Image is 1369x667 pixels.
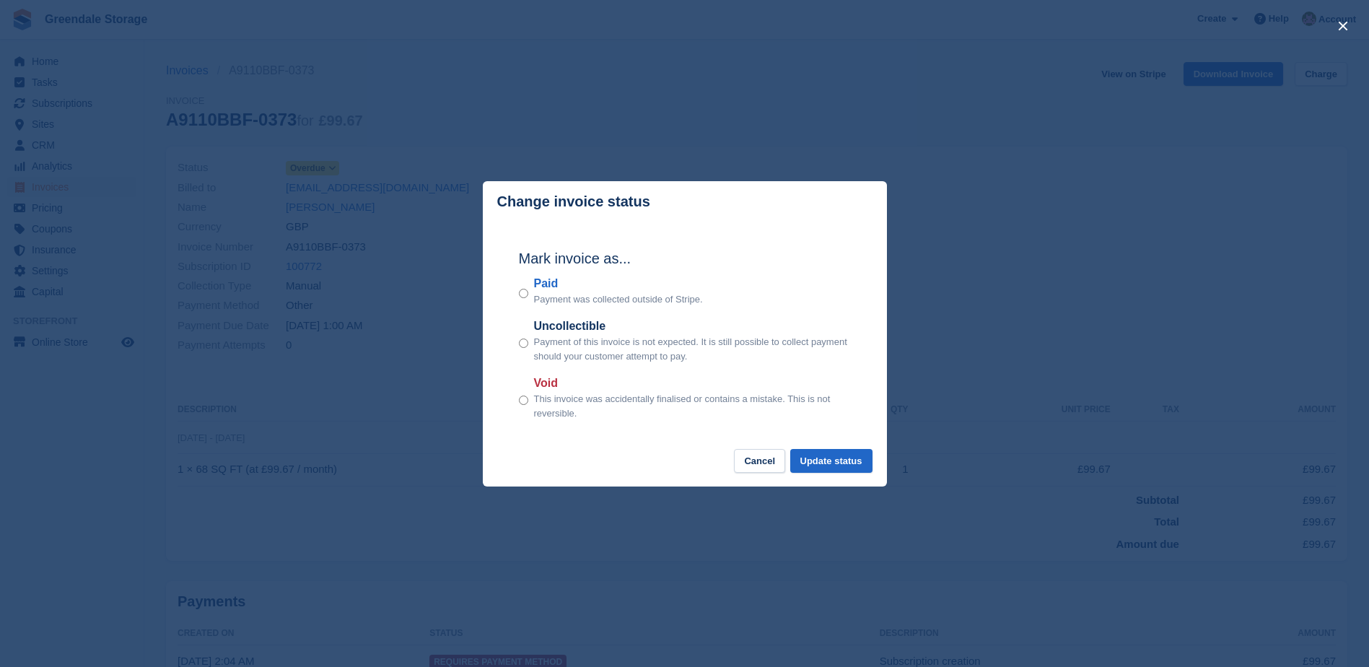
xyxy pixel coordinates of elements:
h2: Mark invoice as... [519,248,851,269]
p: Payment was collected outside of Stripe. [534,292,703,307]
p: Payment of this invoice is not expected. It is still possible to collect payment should your cust... [534,335,851,363]
button: close [1331,14,1355,38]
label: Paid [534,275,703,292]
label: Uncollectible [534,318,851,335]
button: Cancel [734,449,785,473]
button: Update status [790,449,872,473]
p: This invoice was accidentally finalised or contains a mistake. This is not reversible. [534,392,851,420]
label: Void [534,375,851,392]
p: Change invoice status [497,193,650,210]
